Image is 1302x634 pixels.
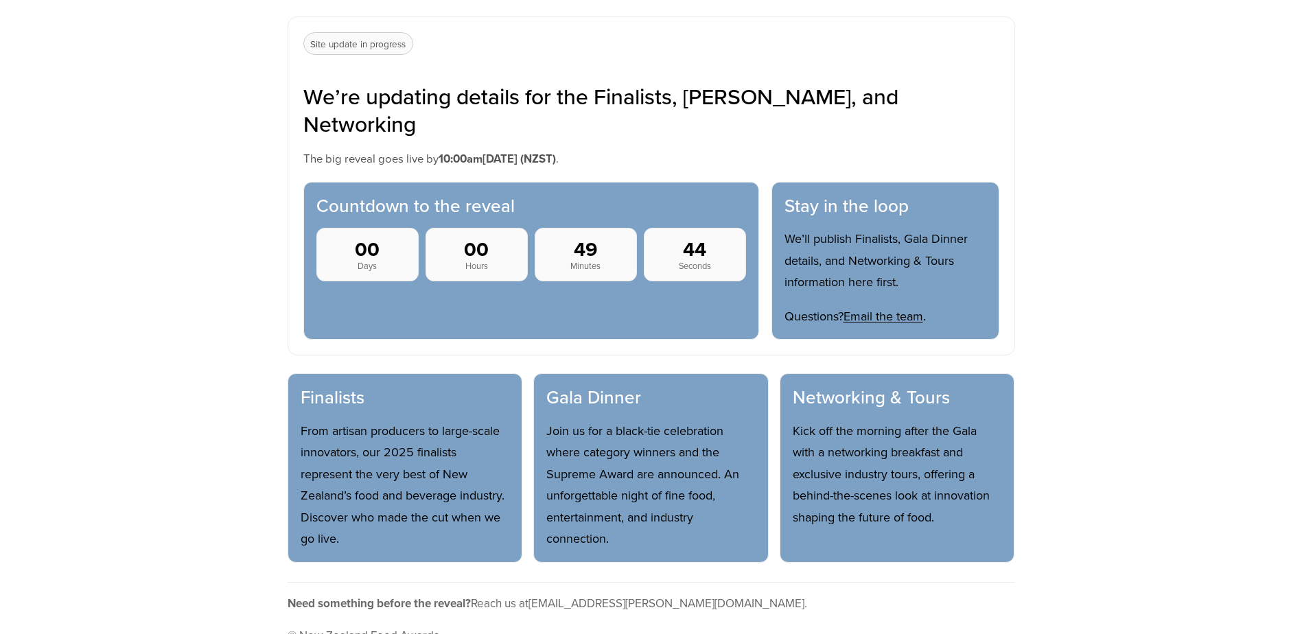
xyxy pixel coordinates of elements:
p: The big reveal goes live by . [303,148,999,169]
strong: Need something before the reveal? [288,595,471,611]
section: What’s coming [288,373,1015,563]
p: Reach us at . [288,594,1015,614]
strong: 00 [433,238,520,261]
strong: 10:00am[DATE] (NZST) [439,150,556,167]
p: We’ll publish Finalists, Gala Dinner details, and Networking & Tours information here first. [784,228,986,293]
a: [EMAIL_ADDRESS][PERSON_NAME][DOMAIN_NAME] [528,595,804,611]
h3: Stay in the loop [784,195,986,218]
p: Questions? . [784,305,986,327]
strong: 44 [651,238,739,261]
span: Seconds [651,261,739,271]
h3: Gala Dinner [546,386,756,409]
span: Days [324,261,411,271]
a: Email the team [844,307,923,325]
p: Site update in progress [303,32,413,56]
span: Hours [433,261,520,271]
p: From artisan producers to large-scale innovators, our 2025 finalists represent the very best of N... [301,420,510,550]
strong: 00 [324,238,411,261]
p: Join us for a black-tie celebration where category winners and the Supreme Award are announced. A... [546,420,756,550]
h3: Countdown to the reveal [316,195,746,218]
h3: Finalists [301,386,510,409]
p: Kick off the morning after the Gala with a networking breakfast and exclusive industry tours, off... [793,420,1002,528]
h2: We’re updating details for the Finalists, [PERSON_NAME], and Networking [303,82,999,137]
div: Countdown and updates [303,182,999,340]
strong: 49 [542,238,629,261]
span: Minutes [542,261,629,271]
h3: Networking & Tours [793,386,1002,409]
